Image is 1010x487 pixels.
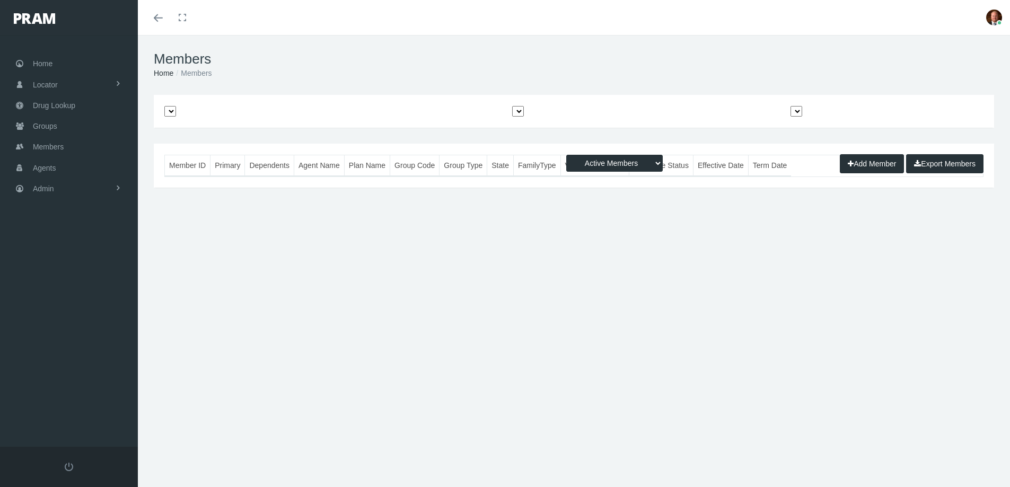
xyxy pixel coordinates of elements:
th: Dependents [245,155,294,176]
span: Locator [33,75,58,95]
img: PRAM_20_x_78.png [14,13,55,24]
span: Drug Lookup [33,95,75,116]
img: S_Profile_Picture_693.jpg [986,10,1002,25]
th: Term Date [748,155,791,176]
span: Members [33,137,64,157]
th: Member ID [165,155,210,176]
th: Group Code [390,155,440,176]
th: Verification Status [560,155,629,176]
span: Groups [33,116,57,136]
button: Add Member [840,154,904,173]
span: Admin [33,179,54,199]
th: Group Type [440,155,487,176]
th: Plan Name [344,155,390,176]
th: FamilyType [513,155,560,176]
th: Agent Name [294,155,344,176]
th: Primary [210,155,245,176]
h1: Members [154,51,994,67]
th: Effective Date [693,155,748,176]
li: Members [173,67,212,79]
a: Home [154,69,173,77]
span: Agents [33,158,56,178]
span: Home [33,54,52,74]
th: State [487,155,514,176]
button: Export Members [906,154,983,173]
